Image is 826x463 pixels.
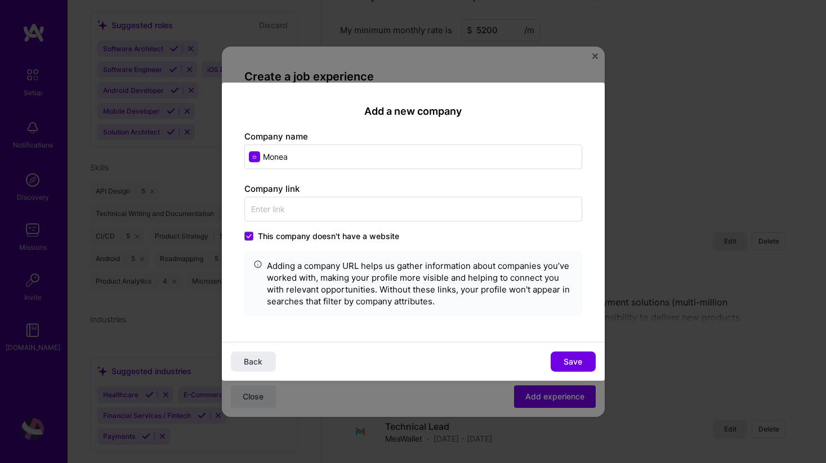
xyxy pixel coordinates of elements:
[231,352,276,372] button: Back
[551,352,596,372] button: Save
[267,260,573,307] div: Adding a company URL helps us gather information about companies you’ve worked with, making your ...
[244,183,300,194] label: Company link
[564,356,582,367] span: Save
[244,197,582,222] input: Enter link
[258,231,399,242] span: This company doesn't have a website
[244,105,582,117] h2: Add a new company
[244,131,308,142] label: Company name
[244,356,262,367] span: Back
[244,145,582,169] input: Enter name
